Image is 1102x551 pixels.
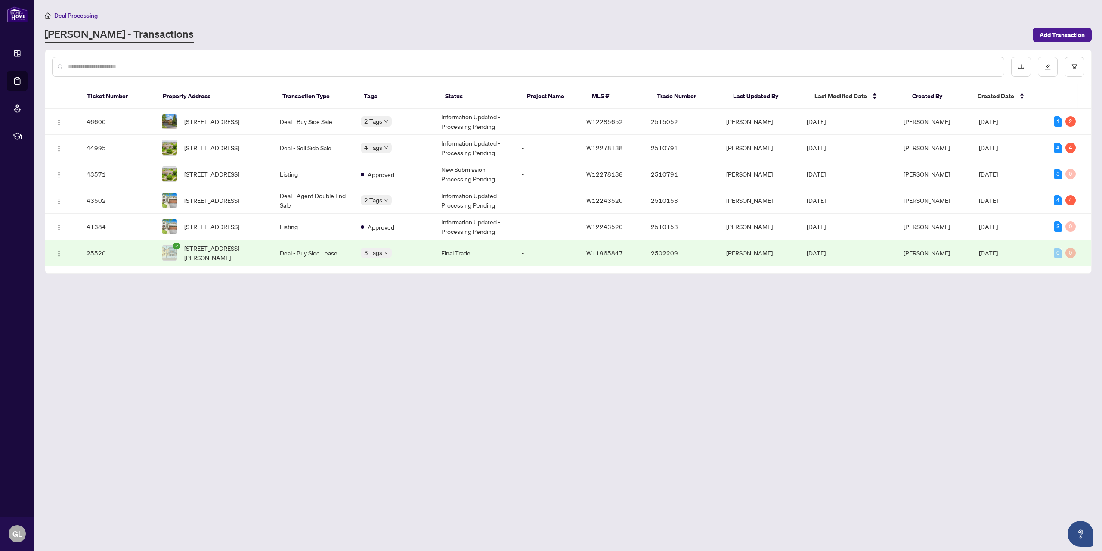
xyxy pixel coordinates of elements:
span: down [384,119,388,124]
span: check-circle [173,243,180,249]
span: down [384,198,388,202]
span: Approved [368,170,394,179]
div: 2 [1065,116,1076,127]
td: 43502 [80,187,155,214]
td: Information Updated - Processing Pending [434,135,515,161]
span: [DATE] [807,170,826,178]
td: [PERSON_NAME] [719,135,800,161]
span: [DATE] [807,144,826,152]
img: thumbnail-img [162,246,177,260]
td: Final Trade [434,240,515,266]
th: Created By [905,84,970,109]
span: W12285652 [586,118,623,125]
td: Information Updated - Processing Pending [434,109,515,135]
div: 0 [1065,221,1076,232]
span: [STREET_ADDRESS] [184,222,239,231]
span: 4 Tags [364,143,382,153]
td: Deal - Agent Double End Sale [273,187,353,214]
span: [PERSON_NAME] [904,170,950,178]
span: W12243520 [586,196,623,204]
td: - [515,161,579,187]
span: [PERSON_NAME] [904,118,950,125]
span: [DATE] [807,249,826,257]
td: 41384 [80,214,155,240]
th: Tags [357,84,438,109]
span: [PERSON_NAME] [904,249,950,257]
span: edit [1045,64,1051,70]
th: Transaction Type [275,84,357,109]
td: 2510791 [644,135,719,161]
td: Deal - Sell Side Sale [273,135,353,161]
span: Created Date [978,91,1014,101]
span: [DATE] [979,170,998,178]
span: download [1018,64,1024,70]
div: 3 [1054,169,1062,179]
img: thumbnail-img [162,167,177,181]
div: 4 [1065,195,1076,205]
img: Logo [56,250,62,257]
span: Deal Processing [54,12,98,19]
span: Last Modified Date [814,91,867,101]
img: thumbnail-img [162,140,177,155]
td: - [515,135,579,161]
span: 3 Tags [364,248,382,258]
td: [PERSON_NAME] [719,240,800,266]
img: thumbnail-img [162,219,177,234]
div: 4 [1065,143,1076,153]
th: Last Updated By [726,84,808,109]
th: Last Modified Date [808,84,905,109]
div: 0 [1065,248,1076,258]
span: [PERSON_NAME] [904,223,950,230]
th: Trade Number [650,84,726,109]
td: - [515,109,579,135]
span: W11965847 [586,249,623,257]
td: 43571 [80,161,155,187]
span: W12278138 [586,170,623,178]
td: 44995 [80,135,155,161]
button: Logo [52,167,66,181]
span: [DATE] [979,144,998,152]
span: [DATE] [979,249,998,257]
span: [STREET_ADDRESS][PERSON_NAME] [184,243,266,262]
span: [STREET_ADDRESS] [184,196,239,205]
span: [DATE] [807,196,826,204]
img: Logo [56,224,62,231]
th: Status [438,84,520,109]
span: Approved [368,222,394,232]
span: [STREET_ADDRESS] [184,143,239,153]
span: Add Transaction [1040,28,1085,42]
td: - [515,240,579,266]
th: Ticket Number [80,84,156,109]
span: down [384,146,388,150]
th: Created Date [971,84,1047,109]
span: [DATE] [807,118,826,125]
button: Logo [52,220,66,233]
span: GL [12,528,22,540]
td: Deal - Buy Side Lease [273,240,353,266]
img: Logo [56,119,62,126]
td: - [515,214,579,240]
td: Information Updated - Processing Pending [434,214,515,240]
td: New Submission - Processing Pending [434,161,515,187]
td: 2502209 [644,240,719,266]
span: down [384,251,388,255]
td: 25520 [80,240,155,266]
img: Logo [56,171,62,178]
a: [PERSON_NAME] - Transactions [45,27,194,43]
button: Add Transaction [1033,28,1092,42]
div: 3 [1054,221,1062,232]
button: Logo [52,141,66,155]
button: Open asap [1068,521,1093,547]
span: [PERSON_NAME] [904,144,950,152]
span: filter [1071,64,1077,70]
td: 2510791 [644,161,719,187]
th: Project Name [520,84,585,109]
span: W12243520 [586,223,623,230]
td: [PERSON_NAME] [719,214,800,240]
span: 2 Tags [364,195,382,205]
button: Logo [52,246,66,260]
td: 46600 [80,109,155,135]
td: 2515052 [644,109,719,135]
img: Logo [56,198,62,205]
td: Information Updated - Processing Pending [434,187,515,214]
